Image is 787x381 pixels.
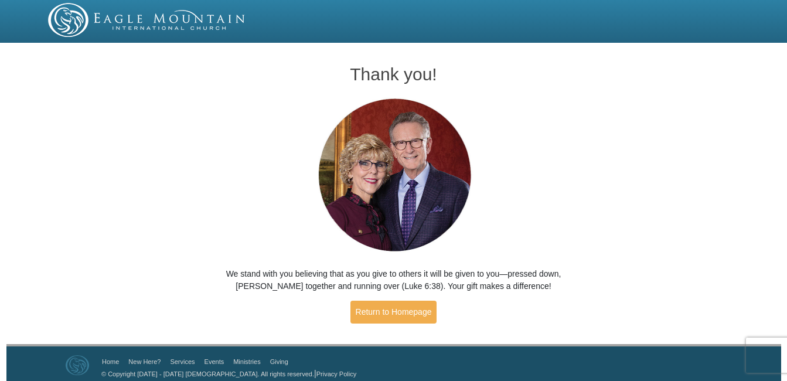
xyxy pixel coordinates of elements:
[66,355,89,375] img: Eagle Mountain International Church
[48,3,246,37] img: EMIC
[97,368,356,380] p: |
[128,358,161,365] a: New Here?
[307,95,480,256] img: Pastors George and Terri Pearsons
[233,358,260,365] a: Ministries
[101,370,314,377] a: © Copyright [DATE] - [DATE] [DEMOGRAPHIC_DATA]. All rights reserved.
[203,268,584,292] p: We stand with you believing that as you give to others it will be given to you—pressed down, [PER...
[102,358,119,365] a: Home
[316,370,356,377] a: Privacy Policy
[203,64,584,84] h1: Thank you!
[205,358,224,365] a: Events
[350,301,437,324] a: Return to Homepage
[170,358,195,365] a: Services
[270,358,288,365] a: Giving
